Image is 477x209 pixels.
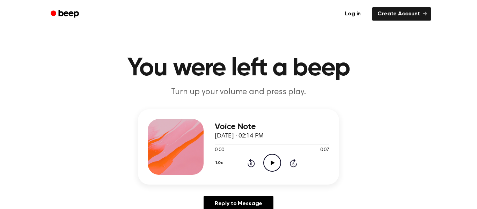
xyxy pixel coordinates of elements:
a: Beep [46,7,85,21]
span: 0:00 [215,147,224,154]
h3: Voice Note [215,122,329,132]
span: [DATE] · 02:14 PM [215,133,264,139]
p: Turn up your volume and press play. [104,87,373,98]
button: 1.0x [215,157,225,169]
span: 0:07 [320,147,329,154]
a: Create Account [372,7,431,21]
h1: You were left a beep [60,56,417,81]
a: Log in [338,6,368,22]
